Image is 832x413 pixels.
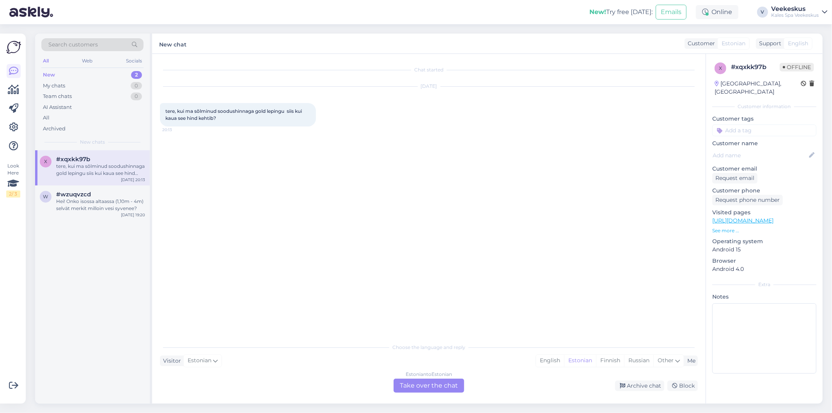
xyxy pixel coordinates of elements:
div: [GEOGRAPHIC_DATA], [GEOGRAPHIC_DATA] [715,80,801,96]
div: Archive chat [615,381,664,391]
div: Web [81,56,94,66]
div: Try free [DATE]: [589,7,653,17]
input: Add a tag [712,125,816,136]
div: New [43,71,55,79]
div: Socials [124,56,144,66]
button: Emails [656,5,687,20]
a: VeekeskusKales Spa Veekeskus [771,6,827,18]
div: 2 / 3 [6,190,20,198]
span: x [44,158,47,164]
div: My chats [43,82,65,90]
p: Customer email [712,165,816,173]
div: V [757,7,768,18]
span: Search customers [48,41,98,49]
span: English [788,39,808,48]
span: Other [658,357,674,364]
p: Browser [712,257,816,265]
span: Offline [780,63,814,71]
div: Team chats [43,93,72,100]
div: Visitor [160,357,181,365]
div: Veekeskus [771,6,819,12]
div: Look Here [6,162,20,198]
div: Chat started [160,66,698,73]
div: [DATE] [160,83,698,90]
div: Online [696,5,738,19]
div: Estonian [564,355,596,367]
div: Choose the language and reply [160,344,698,351]
span: #wzuqvzcd [56,191,91,198]
div: # xqxkk97b [731,62,780,72]
div: Take over the chat [394,379,464,393]
div: Kales Spa Veekeskus [771,12,819,18]
div: tere, kui ma sõlminud soodushinnaga gold lepingu siis kui kaua see hind kehtib? [56,163,145,177]
div: AI Assistant [43,103,72,111]
span: w [43,194,48,199]
div: [DATE] 19:20 [121,212,145,218]
div: Me [684,357,695,365]
b: New! [589,8,606,16]
div: Support [756,39,781,48]
span: Estonian [188,356,211,365]
div: All [43,114,50,122]
div: 0 [131,93,142,100]
p: Android 4.0 [712,265,816,273]
div: Request phone number [712,195,783,205]
p: Customer phone [712,187,816,195]
div: [DATE] 20:13 [121,177,145,183]
a: [URL][DOMAIN_NAME] [712,217,773,224]
label: New chat [159,38,186,49]
div: Archived [43,125,66,133]
div: 2 [131,71,142,79]
div: Extra [712,281,816,288]
span: 20:13 [162,127,192,133]
div: Customer [685,39,715,48]
div: Russian [624,355,653,367]
p: Visited pages [712,208,816,217]
div: All [41,56,50,66]
span: Estonian [722,39,745,48]
p: Customer name [712,139,816,148]
div: Request email [712,173,757,183]
input: Add name [713,151,807,160]
img: Askly Logo [6,40,21,55]
span: x [719,65,722,71]
span: tere, kui ma sõlminud soodushinnaga gold lepingu siis kui kaua see hind kehtib? [165,108,303,121]
div: Estonian to Estonian [406,371,452,378]
div: Customer information [712,103,816,110]
p: Notes [712,293,816,301]
div: Finnish [596,355,624,367]
div: English [536,355,564,367]
p: Android 15 [712,246,816,254]
span: New chats [80,139,105,146]
p: Operating system [712,237,816,246]
div: 0 [131,82,142,90]
p: See more ... [712,227,816,234]
div: Hei! Onko isossa altaassa (1,10m - 4m) selvät merkit milloin vesi syvenee? [56,198,145,212]
p: Customer tags [712,115,816,123]
span: #xqxkk97b [56,156,90,163]
div: Block [667,381,698,391]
